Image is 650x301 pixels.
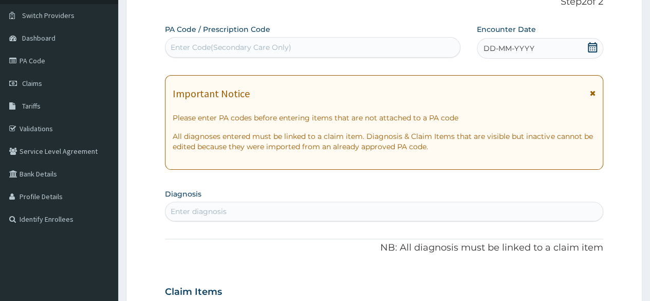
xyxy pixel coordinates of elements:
div: Enter Code(Secondary Care Only) [171,42,291,52]
p: Please enter PA codes before entering items that are not attached to a PA code [173,113,596,123]
label: Diagnosis [165,189,201,199]
span: Dashboard [22,33,55,43]
span: Claims [22,79,42,88]
label: Encounter Date [477,24,536,34]
label: PA Code / Prescription Code [165,24,270,34]
h1: Important Notice [173,88,250,99]
h3: Claim Items [165,287,222,298]
p: All diagnoses entered must be linked to a claim item. Diagnosis & Claim Items that are visible bu... [173,131,596,152]
p: NB: All diagnosis must be linked to a claim item [165,241,603,255]
span: DD-MM-YYYY [484,43,534,54]
div: Enter diagnosis [171,206,227,217]
span: Switch Providers [22,11,75,20]
span: Tariffs [22,101,41,111]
